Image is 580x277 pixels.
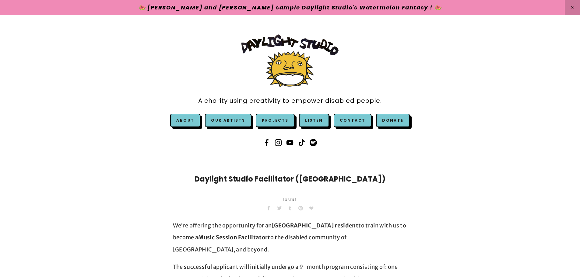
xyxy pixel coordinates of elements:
h1: Daylight Studio Facilitator ([GEOGRAPHIC_DATA]) [173,174,407,185]
a: Donate [376,114,410,127]
a: About [176,118,194,123]
a: A charity using creativity to empower disabled people. [198,94,382,108]
a: Contact [334,114,372,127]
a: Projects [256,114,294,127]
strong: Music Session Facilitator [198,234,268,241]
p: We’re offering the opportunity for an to train with us to become a to the disabled community of [... [173,220,407,256]
time: [DATE] [283,194,297,206]
a: Our Artists [205,114,251,127]
strong: [GEOGRAPHIC_DATA] resident [272,222,358,229]
a: Listen [305,118,323,123]
img: Daylight Studio [241,34,339,87]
